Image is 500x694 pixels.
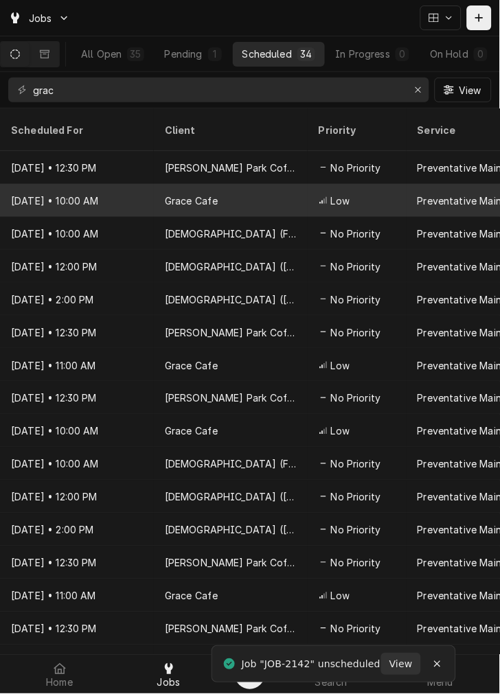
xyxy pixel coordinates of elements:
[33,78,403,102] input: Keyword search
[331,161,381,175] span: No Priority
[428,678,453,689] span: Menu
[331,358,350,373] span: Low
[315,678,348,689] span: Search
[165,123,294,137] div: Client
[46,678,73,689] span: Home
[29,11,52,25] span: Jobs
[477,47,485,61] div: 0
[331,523,381,537] span: No Priority
[165,47,203,61] div: Pending
[165,457,297,472] div: [DEMOGRAPHIC_DATA] (Ft. [PERSON_NAME])
[456,83,484,97] span: View
[130,47,141,61] div: 35
[165,161,297,175] div: [PERSON_NAME] Park Coffee
[331,490,381,505] span: No Priority
[336,47,391,61] div: In Progress
[5,658,113,691] a: Home
[165,556,297,570] div: [PERSON_NAME] Park Coffee
[242,47,292,61] div: Scheduled
[300,47,312,61] div: 34
[3,7,76,30] a: Go to Jobs
[331,457,381,472] span: No Priority
[430,47,468,61] div: On Hold
[165,391,297,406] div: [PERSON_NAME] Park Coffee
[435,78,492,102] button: View
[387,658,416,672] span: View
[407,79,429,101] button: Erase input
[331,259,381,274] span: No Priority
[165,523,297,537] div: [DEMOGRAPHIC_DATA] ([GEOGRAPHIC_DATA])
[157,678,181,689] span: Jobs
[331,556,381,570] span: No Priority
[165,358,218,373] div: Grace Cafe
[165,292,297,307] div: [DEMOGRAPHIC_DATA] ([GEOGRAPHIC_DATA])
[331,589,350,603] span: Low
[319,123,393,137] div: Priority
[81,47,122,61] div: All Open
[331,424,350,439] span: Low
[331,325,381,340] span: No Priority
[165,490,297,505] div: [DEMOGRAPHIC_DATA] ([GEOGRAPHIC_DATA])
[381,653,421,675] button: View
[165,424,218,439] div: Grace Cafe
[165,259,297,274] div: [DEMOGRAPHIC_DATA] ([GEOGRAPHIC_DATA])
[211,47,219,61] div: 1
[11,123,140,137] div: Scheduled For
[331,622,381,636] span: No Priority
[115,658,223,691] a: Jobs
[165,622,297,636] div: [PERSON_NAME] Park Coffee
[165,325,297,340] div: [PERSON_NAME] Park Coffee
[165,589,218,603] div: Grace Cafe
[398,47,407,61] div: 0
[331,391,381,406] span: No Priority
[242,658,381,672] div: Job "JOB-2142" unscheduled
[331,194,350,208] span: Low
[165,194,218,208] div: Grace Cafe
[165,227,297,241] div: [DEMOGRAPHIC_DATA] (Ft. [PERSON_NAME])
[331,292,381,307] span: No Priority
[331,227,381,241] span: No Priority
